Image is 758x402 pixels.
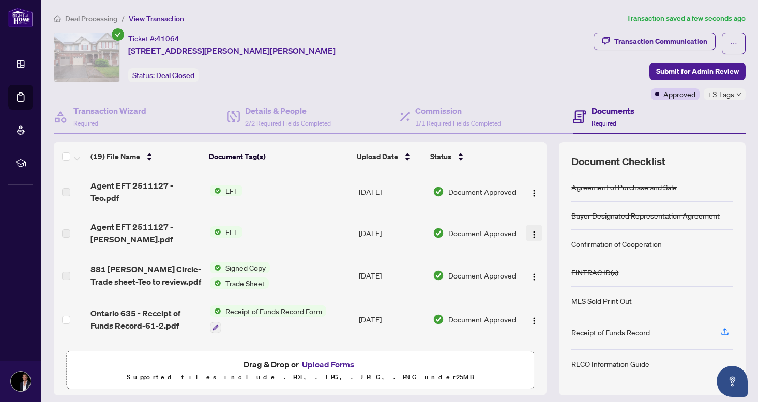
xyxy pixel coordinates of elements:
[86,142,205,171] th: (19) File Name
[526,183,542,200] button: Logo
[530,189,538,197] img: Logo
[526,311,542,328] button: Logo
[129,14,184,23] span: View Transaction
[530,273,538,281] img: Logo
[112,28,124,41] span: check-circle
[530,317,538,325] img: Logo
[571,358,649,369] div: RECO Information Guide
[433,186,444,197] img: Document Status
[299,358,357,371] button: Upload Forms
[221,305,326,317] span: Receipt of Funds Record Form
[128,68,199,82] div: Status:
[90,179,202,204] span: Agent EFT 2511127 - Teo.pdf
[73,119,98,127] span: Required
[205,142,353,171] th: Document Tag(s)
[221,226,242,238] span: EFT
[221,185,242,196] span: EFT
[433,270,444,281] img: Document Status
[415,104,501,117] h4: Commission
[210,262,273,289] button: Status IconSigned CopyStatus IconTrade Sheet
[594,33,716,50] button: Transaction Communication
[355,297,429,342] td: [DATE]
[245,104,331,117] h4: Details & People
[448,227,516,239] span: Document Approved
[433,314,444,325] img: Document Status
[353,142,426,171] th: Upload Date
[210,277,221,289] img: Status Icon
[54,15,61,22] span: home
[708,88,734,100] span: +3 Tags
[90,263,202,288] span: 881 [PERSON_NAME] Circle-Trade sheet-Teo to review.pdf
[11,372,31,391] img: Profile Icon
[244,358,357,371] span: Drag & Drop or
[426,142,518,171] th: Status
[210,226,221,238] img: Status Icon
[656,63,739,80] span: Submit for Admin Review
[592,104,634,117] h4: Documents
[649,63,746,80] button: Submit for Admin Review
[90,151,140,162] span: (19) File Name
[430,151,451,162] span: Status
[571,154,665,169] span: Document Checklist
[90,307,202,332] span: Ontario 635 - Receipt of Funds Record-61-2.pdf
[210,305,221,317] img: Status Icon
[221,262,270,273] span: Signed Copy
[571,327,650,338] div: Receipt of Funds Record
[221,277,269,289] span: Trade Sheet
[526,225,542,241] button: Logo
[73,371,527,383] p: Supported files include .PDF, .JPG, .JPEG, .PNG under 25 MB
[736,92,741,97] span: down
[357,151,398,162] span: Upload Date
[355,212,429,254] td: [DATE]
[67,351,534,390] span: Drag & Drop orUpload FormsSupported files include .PDF, .JPG, .JPEG, .PNG under25MB
[571,210,720,221] div: Buyer Designated Representation Agreement
[210,185,221,196] img: Status Icon
[355,254,429,297] td: [DATE]
[571,267,618,278] div: FINTRAC ID(s)
[571,238,662,250] div: Confirmation of Cooperation
[627,12,746,24] article: Transaction saved a few seconds ago
[530,230,538,239] img: Logo
[526,267,542,284] button: Logo
[663,88,695,100] span: Approved
[355,342,429,386] td: [DATE]
[571,295,632,306] div: MLS Sold Print Out
[717,366,748,397] button: Open asap
[128,44,336,57] span: [STREET_ADDRESS][PERSON_NAME][PERSON_NAME]
[65,14,117,23] span: Deal Processing
[355,171,429,212] td: [DATE]
[415,119,501,127] span: 1/1 Required Fields Completed
[245,119,331,127] span: 2/2 Required Fields Completed
[433,227,444,239] img: Document Status
[448,186,516,197] span: Document Approved
[156,34,179,43] span: 41064
[8,8,33,27] img: logo
[122,12,125,24] li: /
[210,185,242,196] button: Status IconEFT
[614,33,707,50] div: Transaction Communication
[210,226,242,238] button: Status IconEFT
[592,119,616,127] span: Required
[448,270,516,281] span: Document Approved
[128,33,179,44] div: Ticket #:
[73,104,146,117] h4: Transaction Wizard
[571,181,677,193] div: Agreement of Purchase and Sale
[210,262,221,273] img: Status Icon
[448,314,516,325] span: Document Approved
[156,71,194,80] span: Deal Closed
[54,33,119,82] img: IMG-40742795_1.jpg
[90,221,202,245] span: Agent EFT 2511127 - [PERSON_NAME].pdf
[730,40,737,47] span: ellipsis
[210,305,326,333] button: Status IconReceipt of Funds Record Form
